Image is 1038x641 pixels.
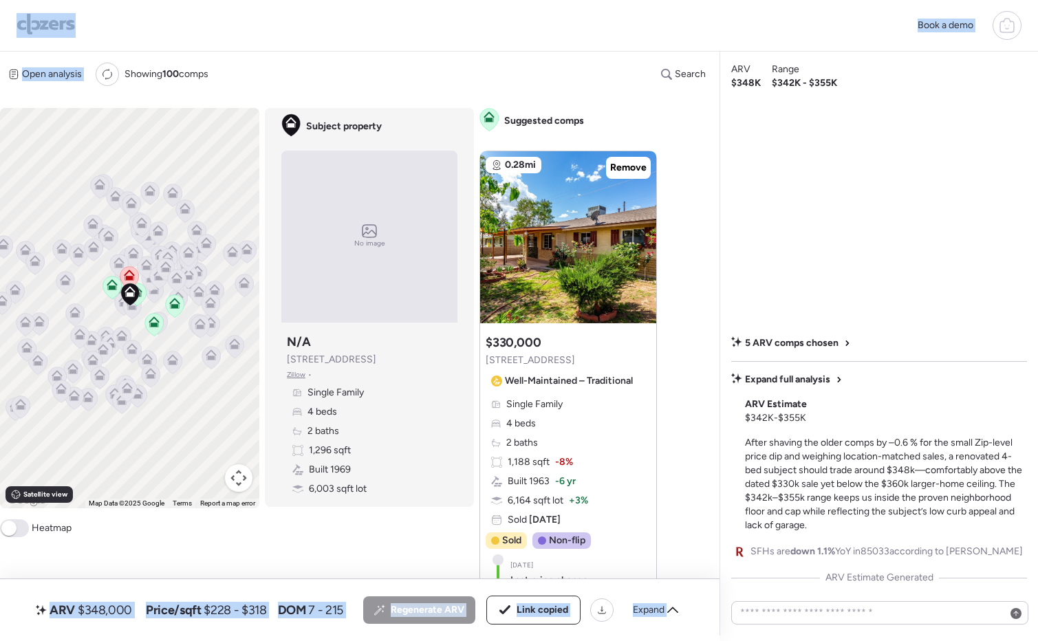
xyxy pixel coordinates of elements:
span: Remove [610,161,647,175]
span: 1,296 sqft [309,444,351,457]
span: 6,164 sqft lot [508,494,563,508]
span: ARV Estimate Generated [825,571,933,585]
a: Terms [173,499,192,507]
span: Showing comps [125,67,208,81]
span: Search [675,67,706,81]
span: $228 - $318 [204,602,266,618]
a: Report a map error [200,499,255,507]
span: Regenerate ARV [391,603,464,617]
button: Map camera controls [225,464,252,492]
span: Expand [633,603,664,617]
span: Built 1963 [508,475,550,488]
span: Expand full analysis [745,373,830,387]
span: 2 baths [307,424,339,438]
span: Sold [502,534,521,547]
span: [DATE] [527,514,561,525]
span: ARV Estimate [745,398,807,411]
span: Zillow [287,369,305,380]
span: Map Data ©2025 Google [89,499,164,507]
span: Open analysis [22,67,82,81]
span: 4 beds [506,417,536,431]
span: Single Family [506,398,563,411]
span: -6 yr [555,475,576,488]
span: 5 ARV comps chosen [745,336,839,350]
span: 7 - 215 [308,602,343,618]
span: Single Family [307,386,364,400]
span: Satellite view [23,489,67,500]
span: Built 1969 [309,463,351,477]
span: [DATE] [510,560,533,571]
span: After shaving the older comps by –0.6 % for the small Zip-level price dip and weighing location-m... [745,437,1022,531]
img: Logo [17,13,76,35]
span: • [308,369,312,380]
span: Non-flip [549,534,585,547]
span: $342K - $355K [772,76,837,90]
span: DOM [278,602,306,618]
span: Suggested comps [504,114,584,128]
span: Subject property [306,120,382,133]
span: 1,188 sqft [508,455,550,469]
span: ARV [731,63,750,76]
h3: N/A [287,334,310,350]
span: $348,000 [78,602,132,618]
span: Range [772,63,799,76]
span: down 1.1% [790,545,835,557]
span: Book a demo [918,19,973,31]
span: 0.28mi [505,158,536,172]
span: 100 [162,68,179,80]
span: 4 beds [307,405,337,419]
span: SFHs are YoY in 85033 according to [PERSON_NAME] [750,545,1023,558]
span: 2 baths [506,436,538,450]
span: Sold [508,513,561,527]
span: + 3% [569,494,588,508]
span: [STREET_ADDRESS] [287,353,376,367]
a: Open this area in Google Maps (opens a new window) [3,490,49,508]
span: No image [354,238,385,249]
span: Link copied [517,603,568,617]
span: [STREET_ADDRESS] [486,354,575,367]
span: 6,003 sqft lot [309,482,367,496]
img: Google [3,490,49,508]
span: Price/sqft [146,602,201,618]
span: $348K [731,76,761,90]
span: Well-Maintained – Traditional [505,374,633,388]
span: $342K - $355K [745,411,806,425]
span: Heatmap [32,521,72,535]
span: ARV [50,602,75,618]
span: Last price change [510,574,588,587]
h3: $330,000 [486,334,541,351]
span: -8% [555,455,573,469]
